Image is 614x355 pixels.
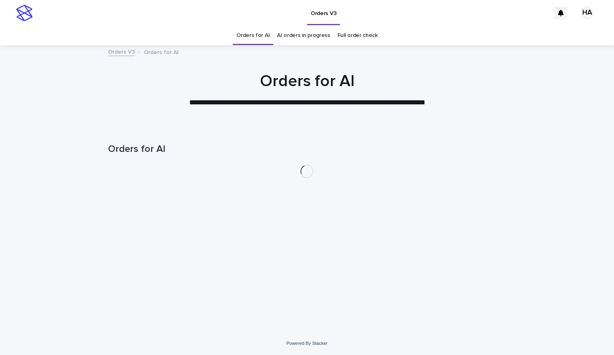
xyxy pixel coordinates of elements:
a: Orders V3 [108,47,135,56]
p: Orders for AI [144,47,179,56]
h1: Orders for AI [108,143,506,155]
a: Powered By Stacker [286,341,327,346]
a: Full order check [337,26,378,45]
img: stacker-logo-s-only.png [16,5,32,21]
a: AI orders in progress [277,26,330,45]
div: HA [581,6,594,19]
h1: Orders for AI [108,71,506,91]
a: Orders for AI [236,26,270,45]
